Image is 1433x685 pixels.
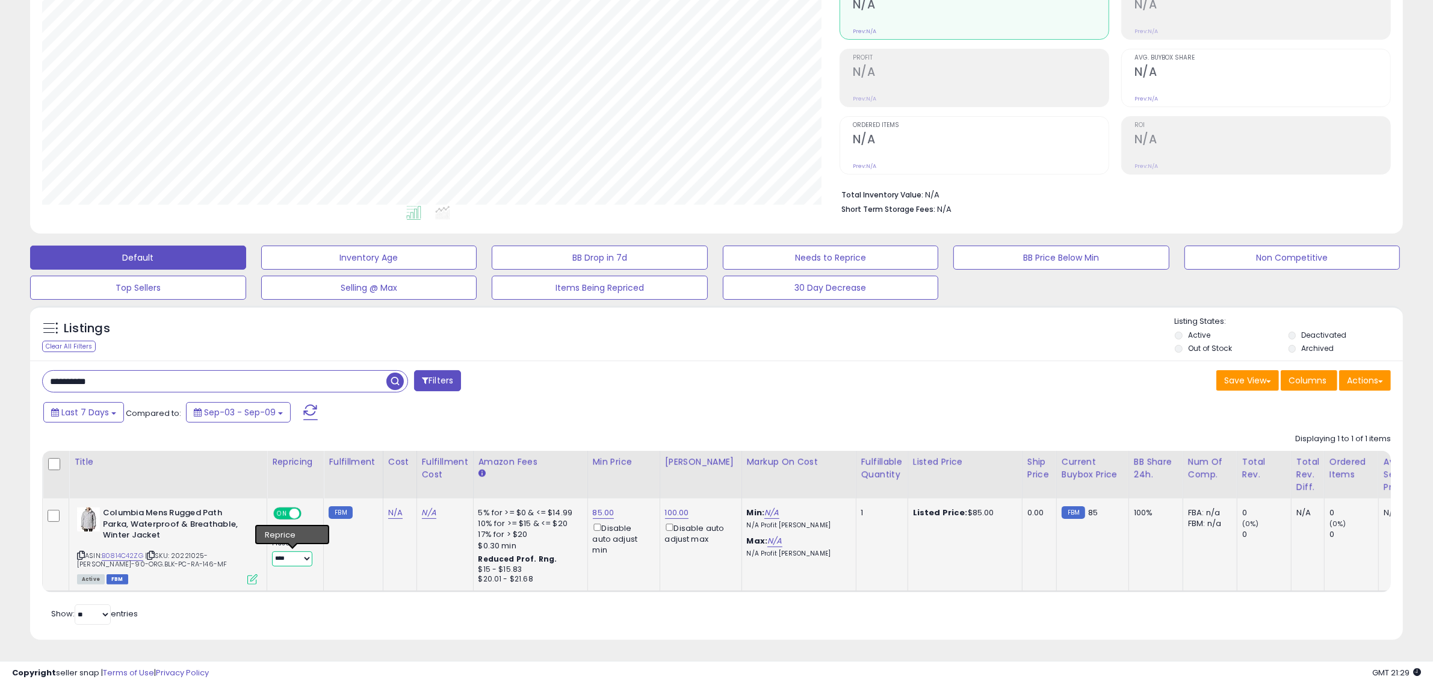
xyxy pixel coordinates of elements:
[1134,456,1178,481] div: BB Share 24h.
[853,163,876,170] small: Prev: N/A
[478,554,557,564] b: Reduced Prof. Rng.
[204,406,276,418] span: Sep-03 - Sep-09
[107,574,128,584] span: FBM
[593,521,651,556] div: Disable auto adjust min
[1062,456,1124,481] div: Current Buybox Price
[747,550,847,558] p: N/A Profit [PERSON_NAME]
[1188,518,1228,529] div: FBM: n/a
[492,276,708,300] button: Items Being Repriced
[261,276,477,300] button: Selling @ Max
[1134,65,1390,81] h2: N/A
[1188,330,1210,340] label: Active
[1216,370,1279,391] button: Save View
[861,507,899,518] div: 1
[478,574,578,584] div: $20.01 - $21.68
[853,55,1109,61] span: Profit
[77,574,105,584] span: All listings currently available for purchase on Amazon
[478,507,578,518] div: 5% for >= $0 & <= $14.99
[103,507,249,544] b: Columbia Mens Rugged Path Parka, Waterproof & Breathable, Winter Jacket
[478,468,486,479] small: Amazon Fees.
[593,456,655,468] div: Min Price
[492,246,708,270] button: BB Drop in 7d
[853,122,1109,129] span: Ordered Items
[1242,456,1286,481] div: Total Rev.
[1188,456,1232,481] div: Num of Comp.
[1329,456,1373,481] div: Ordered Items
[422,507,436,519] a: N/A
[186,402,291,423] button: Sep-03 - Sep-09
[1134,507,1174,518] div: 100%
[1242,529,1291,540] div: 0
[665,521,732,545] div: Disable auto adjust max
[102,551,143,561] a: B0814C42ZG
[261,246,477,270] button: Inventory Age
[30,276,246,300] button: Top Sellers
[126,408,181,419] span: Compared to:
[747,456,851,468] div: Markup on Cost
[478,529,578,540] div: 17% for > $20
[1302,343,1334,353] label: Archived
[747,507,765,518] b: Min:
[853,132,1109,149] h2: N/A
[1088,507,1098,518] span: 85
[1296,507,1315,518] div: N/A
[853,65,1109,81] h2: N/A
[1027,456,1051,481] div: Ship Price
[12,667,56,678] strong: Copyright
[30,246,246,270] button: Default
[937,203,952,215] span: N/A
[1134,122,1390,129] span: ROI
[665,507,689,519] a: 100.00
[1296,456,1319,494] div: Total Rev. Diff.
[1134,132,1390,149] h2: N/A
[414,370,461,391] button: Filters
[64,320,110,337] h5: Listings
[1384,507,1423,518] div: N/A
[913,507,968,518] b: Listed Price:
[593,507,614,519] a: 85.00
[1134,163,1158,170] small: Prev: N/A
[51,608,138,619] span: Show: entries
[665,456,737,468] div: [PERSON_NAME]
[478,518,578,529] div: 10% for >= $15 & <= $20
[478,456,583,468] div: Amazon Fees
[329,506,352,519] small: FBM
[841,190,923,200] b: Total Inventory Value:
[841,204,935,214] b: Short Term Storage Fees:
[156,667,209,678] a: Privacy Policy
[77,551,227,569] span: | SKU: 20221025-[PERSON_NAME]-90-ORG.BLK-PC-RA-146-MF
[103,667,154,678] a: Terms of Use
[1384,456,1428,494] div: Avg Selling Price
[272,526,314,537] div: Amazon AI
[43,402,124,423] button: Last 7 Days
[1188,343,1232,353] label: Out of Stock
[1188,507,1228,518] div: FBA: n/a
[723,246,939,270] button: Needs to Reprice
[478,541,578,551] div: $0.30 min
[1184,246,1401,270] button: Non Competitive
[274,509,289,519] span: ON
[42,341,96,352] div: Clear All Filters
[74,456,262,468] div: Title
[12,668,209,679] div: seller snap | |
[741,451,856,498] th: The percentage added to the cost of goods (COGS) that forms the calculator for Min & Max prices.
[1289,374,1326,386] span: Columns
[61,406,109,418] span: Last 7 Days
[77,507,100,532] img: 41u+ZY+WGJL._SL40_.jpg
[1329,519,1346,528] small: (0%)
[1302,330,1347,340] label: Deactivated
[747,521,847,530] p: N/A Profit [PERSON_NAME]
[1329,507,1378,518] div: 0
[1295,433,1391,445] div: Displaying 1 to 1 of 1 items
[767,535,782,547] a: N/A
[388,507,403,519] a: N/A
[1134,28,1158,35] small: Prev: N/A
[764,507,779,519] a: N/A
[388,456,412,468] div: Cost
[478,565,578,575] div: $15 - $15.83
[853,28,876,35] small: Prev: N/A
[723,276,939,300] button: 30 Day Decrease
[841,187,1382,201] li: N/A
[953,246,1169,270] button: BB Price Below Min
[300,509,319,519] span: OFF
